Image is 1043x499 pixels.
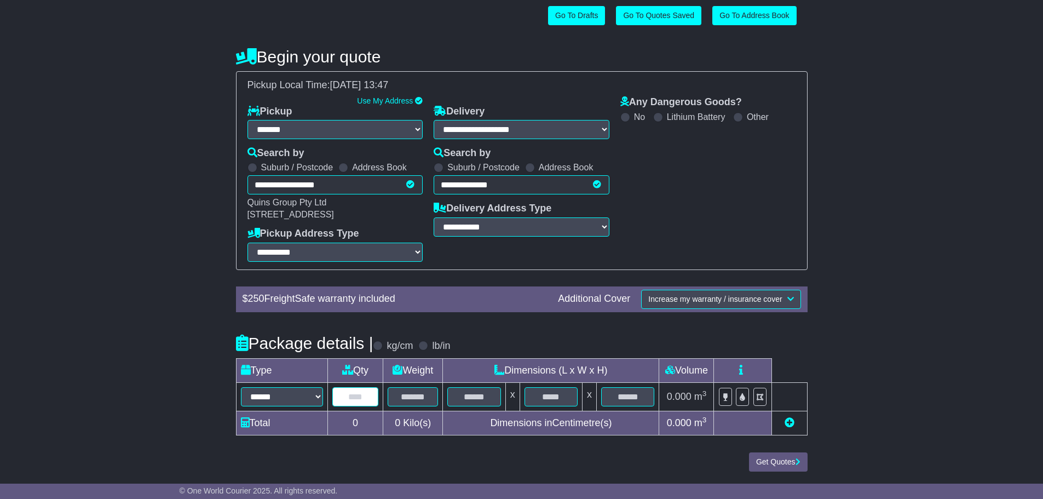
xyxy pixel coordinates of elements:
a: Add new item [785,417,794,428]
sup: 3 [702,389,707,398]
label: Any Dangerous Goods? [620,96,742,108]
span: 0 [395,417,400,428]
label: Lithium Battery [667,112,725,122]
button: Get Quotes [749,452,808,472]
label: Pickup Address Type [247,228,359,240]
label: kg/cm [387,340,413,352]
label: No [634,112,645,122]
label: Suburb / Postcode [261,162,333,173]
label: Delivery Address Type [434,203,551,215]
span: m [694,417,707,428]
td: Qty [327,358,383,382]
label: Delivery [434,106,485,118]
td: x [505,382,520,411]
td: Dimensions (L x W x H) [443,358,659,382]
span: 250 [248,293,264,304]
label: Address Book [352,162,407,173]
label: Other [747,112,769,122]
h4: Package details | [236,334,373,352]
td: Type [236,358,327,382]
span: Increase my warranty / insurance cover [648,295,782,303]
a: Go To Address Book [712,6,796,25]
label: Suburb / Postcode [447,162,520,173]
label: Search by [247,147,304,159]
td: Weight [383,358,443,382]
button: Increase my warranty / insurance cover [641,290,800,309]
span: 0.000 [667,391,692,402]
td: Dimensions in Centimetre(s) [443,411,659,435]
label: Address Book [539,162,593,173]
div: Additional Cover [552,293,636,305]
span: m [694,391,707,402]
td: Kilo(s) [383,411,443,435]
h4: Begin your quote [236,48,808,66]
label: lb/in [432,340,450,352]
span: [DATE] 13:47 [330,79,389,90]
span: © One World Courier 2025. All rights reserved. [180,486,338,495]
label: Search by [434,147,491,159]
a: Use My Address [357,96,413,105]
td: Volume [659,358,714,382]
td: Total [236,411,327,435]
span: [STREET_ADDRESS] [247,210,334,219]
a: Go To Quotes Saved [616,6,701,25]
div: $ FreightSafe warranty included [237,293,553,305]
label: Pickup [247,106,292,118]
span: Quins Group Pty Ltd [247,198,327,207]
span: 0.000 [667,417,692,428]
div: Pickup Local Time: [242,79,802,91]
sup: 3 [702,416,707,424]
td: x [583,382,597,411]
a: Go To Drafts [548,6,605,25]
td: 0 [327,411,383,435]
